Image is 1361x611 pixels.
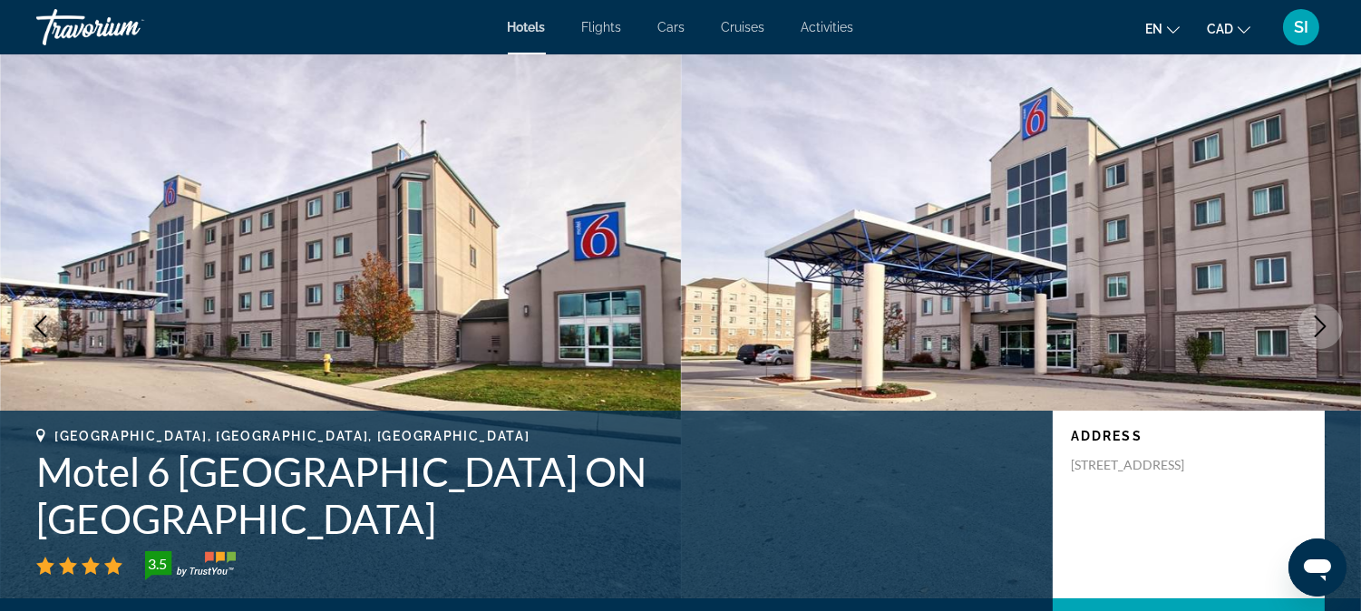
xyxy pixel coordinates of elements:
img: trustyou-badge-hor.svg [145,551,236,580]
a: Flights [582,20,622,34]
button: User Menu [1278,8,1325,46]
a: Travorium [36,4,218,51]
button: Change language [1145,15,1180,42]
button: Change currency [1207,15,1250,42]
a: Activities [802,20,854,34]
h1: Motel 6 [GEOGRAPHIC_DATA] ON [GEOGRAPHIC_DATA] [36,448,1035,542]
a: Cars [658,20,685,34]
p: Address [1071,429,1307,443]
a: Hotels [508,20,546,34]
a: Cruises [722,20,765,34]
iframe: Button to launch messaging window [1288,538,1346,596]
button: Next image [1298,304,1343,349]
p: [STREET_ADDRESS] [1071,457,1216,473]
div: 3.5 [140,553,176,575]
span: SI [1294,18,1308,36]
span: en [1145,22,1162,36]
button: Previous image [18,304,63,349]
span: CAD [1207,22,1233,36]
span: [GEOGRAPHIC_DATA], [GEOGRAPHIC_DATA], [GEOGRAPHIC_DATA] [54,429,530,443]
